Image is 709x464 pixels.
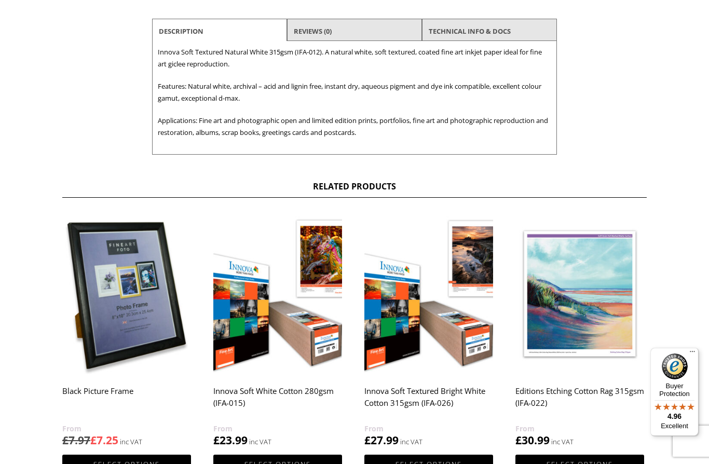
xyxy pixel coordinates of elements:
a: Description [159,22,203,40]
a: Black Picture Frame £7.97£7.25 [62,213,191,448]
h2: Innova Soft White Cotton 280gsm (IFA-015) [213,381,342,422]
p: Innova Soft Textured Natural White 315gsm (IFA-012). A natural white, soft textured, coated fine ... [158,46,551,70]
bdi: 7.25 [90,433,118,447]
h2: Black Picture Frame [62,381,191,422]
span: £ [90,433,97,447]
a: Reviews (0) [294,22,332,40]
a: Innova Soft White Cotton 280gsm (IFA-015) £23.99 [213,213,342,448]
span: £ [213,433,220,447]
p: Features: Natural white, archival – acid and lignin free, instant dry, aqueous pigment and dye in... [158,80,551,104]
bdi: 27.99 [364,433,399,447]
button: Trusted Shops TrustmarkBuyer Protection4.96Excellent [650,348,699,436]
img: Editions Etching Cotton Rag 315gsm (IFA-022) [515,213,644,374]
a: Innova Soft Textured Bright White Cotton 315gsm (IFA-026) £27.99 [364,213,493,448]
span: £ [515,433,522,447]
a: TECHNICAL INFO & DOCS [429,22,511,40]
span: 4.96 [667,412,681,420]
bdi: 23.99 [213,433,248,447]
h2: Innova Soft Textured Bright White Cotton 315gsm (IFA-026) [364,381,493,422]
bdi: 30.99 [515,433,550,447]
button: Menu [686,348,699,360]
h2: Related products [62,181,647,198]
img: Black Picture Frame [62,213,191,374]
img: Innova Soft Textured Bright White Cotton 315gsm (IFA-026) [364,213,493,374]
span: £ [62,433,69,447]
p: Buyer Protection [650,382,699,398]
a: Editions Etching Cotton Rag 315gsm (IFA-022) £30.99 [515,213,644,448]
p: Applications: Fine art and photographic open and limited edition prints, portfolios, fine art and... [158,115,551,139]
h2: Editions Etching Cotton Rag 315gsm (IFA-022) [515,381,644,422]
bdi: 7.97 [62,433,90,447]
img: Trusted Shops Trustmark [662,353,688,379]
p: Excellent [650,422,699,430]
img: Innova Soft White Cotton 280gsm (IFA-015) [213,213,342,374]
span: £ [364,433,371,447]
